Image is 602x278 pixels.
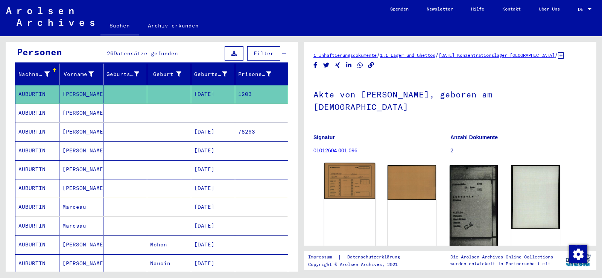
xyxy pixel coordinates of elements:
div: Nachname [18,68,59,80]
span: DE [578,7,586,12]
span: / [435,52,439,58]
mat-cell: [DATE] [191,85,235,103]
a: [DATE] Konzentrationslager [GEOGRAPHIC_DATA] [439,52,555,58]
mat-cell: AUBURTIN [15,235,59,254]
mat-cell: [PERSON_NAME] [59,235,103,254]
img: 001.jpg [324,163,375,199]
mat-cell: [DATE] [191,235,235,254]
mat-cell: [PERSON_NAME] [59,254,103,273]
mat-cell: AUBURTIN [15,217,59,235]
span: Datensätze gefunden [114,50,178,57]
a: Suchen [100,17,139,36]
a: 1.1 Lager und Ghettos [380,52,435,58]
mat-cell: [DATE] [191,198,235,216]
mat-cell: 78263 [235,123,288,141]
mat-cell: AUBURTIN [15,198,59,216]
img: Arolsen_neg.svg [6,7,94,26]
div: Geburt‏ [150,70,181,78]
img: Zustimmung ändern [569,245,587,263]
mat-header-cell: Prisoner # [235,64,288,85]
div: Prisoner # [238,70,271,78]
div: Geburtsdatum [194,70,227,78]
div: Prisoner # [238,68,281,80]
mat-cell: 1203 [235,85,288,103]
mat-cell: [PERSON_NAME] [59,179,103,197]
div: Nachname [18,70,50,78]
div: Vorname [62,68,103,80]
mat-cell: [PERSON_NAME] [59,85,103,103]
mat-header-cell: Geburtsname [103,64,147,85]
div: Personen [17,45,62,59]
p: Die Arolsen Archives Online-Collections [450,254,553,260]
mat-cell: [PERSON_NAME] [59,104,103,122]
mat-cell: Naucin [147,254,191,273]
b: Anzahl Dokumente [450,134,498,140]
mat-header-cell: Nachname [15,64,59,85]
button: Share on LinkedIn [345,61,353,70]
mat-cell: [DATE] [191,160,235,179]
a: 1 Inhaftierungsdokumente [313,52,377,58]
mat-header-cell: Vorname [59,64,103,85]
button: Share on WhatsApp [356,61,364,70]
mat-cell: AUBURTIN [15,104,59,122]
button: Filter [247,46,280,61]
mat-cell: [PERSON_NAME] [59,123,103,141]
mat-cell: AUBURTIN [15,179,59,197]
span: / [377,52,380,58]
mat-cell: Marceau [59,198,103,216]
button: Share on Twitter [322,61,330,70]
mat-cell: Marcsau [59,217,103,235]
mat-cell: [PERSON_NAME] [59,141,103,160]
div: Geburtsname [106,68,149,80]
a: Datenschutzerklärung [341,253,409,261]
p: wurden entwickelt in Partnerschaft mit [450,260,553,267]
a: Impressum [308,253,338,261]
span: Filter [254,50,274,57]
button: Share on Facebook [312,61,319,70]
mat-cell: [DATE] [191,217,235,235]
mat-header-cell: Geburt‏ [147,64,191,85]
span: 26 [107,50,114,57]
mat-cell: [PERSON_NAME] [59,160,103,179]
mat-header-cell: Geburtsdatum [191,64,235,85]
img: 002.jpg [388,165,436,200]
mat-cell: [DATE] [191,141,235,160]
mat-cell: AUBURTIN [15,141,59,160]
img: 002.jpg [511,165,560,229]
p: 2 [450,147,587,155]
button: Share on Xing [334,61,342,70]
b: Signatur [313,134,335,140]
a: 01012604 001.096 [313,147,357,153]
h1: Akte von [PERSON_NAME], geboren am [DEMOGRAPHIC_DATA] [313,77,587,123]
div: Geburt‏ [150,68,191,80]
img: 001.jpg [450,165,498,247]
mat-cell: [DATE] [191,123,235,141]
div: Geburtsdatum [194,68,237,80]
mat-cell: AUBURTIN [15,254,59,273]
mat-cell: [DATE] [191,254,235,273]
img: yv_logo.png [564,251,592,270]
mat-cell: AUBURTIN [15,123,59,141]
a: Archiv erkunden [139,17,208,35]
button: Copy link [367,61,375,70]
mat-cell: [DATE] [191,179,235,197]
span: / [555,52,558,58]
mat-cell: Mohon [147,235,191,254]
mat-cell: AUBURTIN [15,160,59,179]
div: Geburtsname [106,70,140,78]
div: Vorname [62,70,94,78]
p: Copyright © Arolsen Archives, 2021 [308,261,409,268]
mat-cell: AUBURTIN [15,85,59,103]
div: | [308,253,409,261]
